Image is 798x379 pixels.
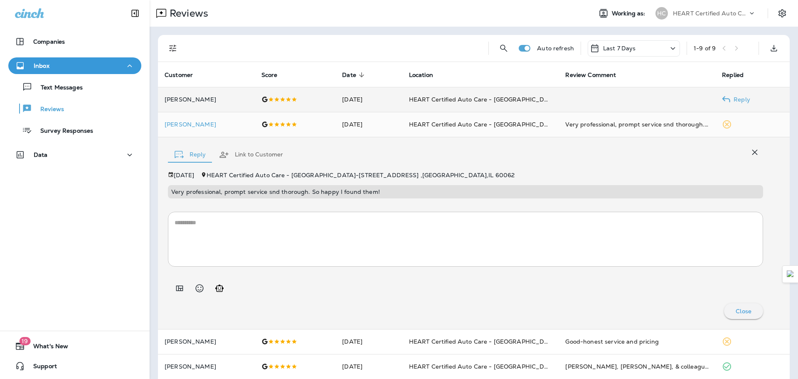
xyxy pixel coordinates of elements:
span: Score [261,72,278,79]
p: Data [34,151,48,158]
span: Review Comment [565,72,616,79]
span: Location [409,71,444,79]
span: HEART Certified Auto Care - [GEOGRAPHIC_DATA] [409,96,558,103]
span: Support [25,363,57,373]
p: HEART Certified Auto Care [673,10,748,17]
button: Generate AI response [211,280,228,297]
button: Companies [8,33,141,50]
p: Reviews [32,106,64,114]
button: Survey Responses [8,121,141,139]
span: HEART Certified Auto Care - [GEOGRAPHIC_DATA] [409,363,558,370]
p: Auto refresh [537,45,574,52]
p: Inbox [34,62,49,69]
button: Select an emoji [191,280,208,297]
p: [PERSON_NAME] [165,363,248,370]
p: Very professional, prompt service snd thorough. So happy I found them! [171,188,760,195]
p: Survey Responses [32,127,93,135]
td: [DATE] [335,354,402,379]
div: Good-honest service and pricing [565,337,709,346]
span: Review Comment [565,71,627,79]
img: Detect Auto [787,270,794,278]
button: Collapse Sidebar [123,5,147,22]
button: Filters [165,40,181,57]
div: Very professional, prompt service snd thorough. So happy I found them! [565,120,709,129]
p: Close [736,308,751,315]
p: Reviews [166,7,208,20]
button: 19What's New [8,338,141,354]
span: Customer [165,72,193,79]
span: Date [342,71,367,79]
div: HC [655,7,668,20]
span: Score [261,71,288,79]
button: Reviews [8,100,141,117]
p: Reply [730,96,750,103]
p: [DATE] [174,172,194,178]
button: Settings [775,6,790,21]
button: Inbox [8,57,141,74]
span: Replied [722,72,744,79]
button: Add in a premade template [171,280,188,297]
div: Click to view Customer Drawer [165,121,248,128]
span: Location [409,72,433,79]
td: [DATE] [335,112,402,137]
span: HEART Certified Auto Care - [GEOGRAPHIC_DATA] - [STREET_ADDRESS] , [GEOGRAPHIC_DATA] , IL 60062 [207,171,515,179]
p: Last 7 Days [603,45,636,52]
td: [DATE] [335,329,402,354]
div: 1 - 9 of 9 [694,45,716,52]
span: Customer [165,71,204,79]
span: Working as: [612,10,647,17]
p: [PERSON_NAME] [165,96,248,103]
span: Date [342,72,356,79]
span: 19 [19,337,30,345]
span: HEART Certified Auto Care - [GEOGRAPHIC_DATA] [409,338,558,345]
p: [PERSON_NAME] [165,338,248,345]
div: Armando, Jaime, & colleague Mechanic are thoroughly competent, professional & polite. Great to ha... [565,362,709,371]
button: Link to Customer [212,140,290,170]
span: HEART Certified Auto Care - [GEOGRAPHIC_DATA] [409,121,558,128]
span: What's New [25,343,68,353]
button: Export as CSV [766,40,782,57]
button: Reply [168,140,212,170]
p: [PERSON_NAME] [165,121,248,128]
p: Companies [33,38,65,45]
span: Replied [722,71,754,79]
p: Text Messages [32,84,83,92]
td: [DATE] [335,87,402,112]
button: Close [724,303,763,319]
button: Search Reviews [495,40,512,57]
button: Support [8,358,141,374]
button: Data [8,146,141,163]
button: Text Messages [8,78,141,96]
